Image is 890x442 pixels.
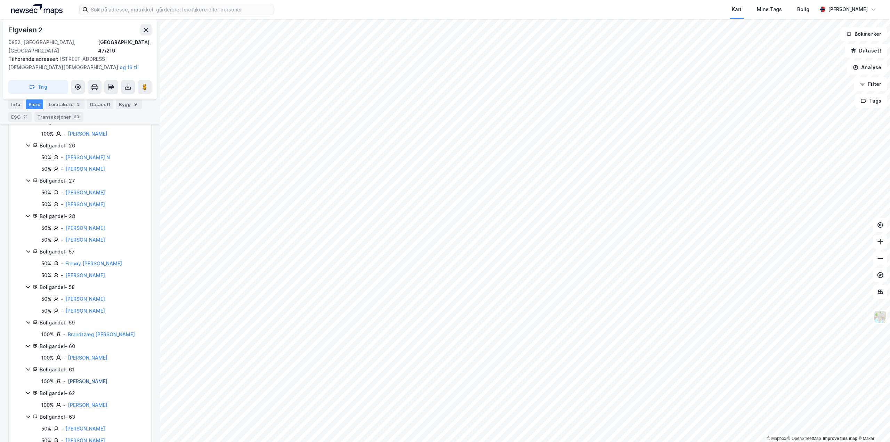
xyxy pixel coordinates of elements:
div: 50% [41,236,51,244]
div: Boligandel - 59 [40,319,143,327]
div: 50% [41,295,51,303]
a: [PERSON_NAME] [68,378,107,384]
div: - [63,377,66,386]
img: Z [874,310,887,323]
button: Bokmerker [840,27,887,41]
div: 60 [72,113,81,120]
div: Boligandel - 63 [40,413,143,421]
div: Kart [732,5,742,14]
div: Elgveien 2 [8,24,44,35]
a: Finnøy [PERSON_NAME] [65,260,122,266]
div: 100% [41,130,54,138]
a: Brandtzæg [PERSON_NAME] [68,331,135,337]
a: [PERSON_NAME] [65,308,105,314]
div: 21 [22,113,29,120]
a: [PERSON_NAME] [68,355,107,361]
div: - [63,401,66,409]
div: - [61,236,63,244]
div: - [61,295,63,303]
div: - [61,153,63,162]
div: Eiere [26,99,43,109]
div: Bolig [797,5,809,14]
a: [PERSON_NAME] N [65,154,110,160]
div: Boligandel - 28 [40,212,143,220]
div: 50% [41,271,51,280]
div: 100% [41,354,54,362]
div: Bygg [116,99,142,109]
div: 9 [132,101,139,108]
div: Boligandel - 27 [40,177,143,185]
img: logo.a4113a55bc3d86da70a041830d287a7e.svg [11,4,63,15]
a: [PERSON_NAME] [65,201,105,207]
a: [PERSON_NAME] [65,272,105,278]
div: 3 [75,101,82,108]
div: 50% [41,200,51,209]
div: Info [8,99,23,109]
a: [PERSON_NAME] [65,166,105,172]
div: 0852, [GEOGRAPHIC_DATA], [GEOGRAPHIC_DATA] [8,38,98,55]
div: Boligandel - 61 [40,365,143,374]
div: 100% [41,377,54,386]
button: Datasett [845,44,887,58]
div: 50% [41,165,51,173]
div: - [61,188,63,197]
div: 100% [41,330,54,339]
div: - [61,259,63,268]
div: Boligandel - 57 [40,248,143,256]
a: [PERSON_NAME] [68,131,107,137]
div: Leietakere [46,99,84,109]
button: Tags [855,94,887,108]
a: [PERSON_NAME] [65,426,105,432]
a: [PERSON_NAME] [65,225,105,231]
div: - [61,200,63,209]
div: 50% [41,224,51,232]
div: - [61,425,63,433]
div: 50% [41,307,51,315]
a: [PERSON_NAME] [65,190,105,195]
iframe: Chat Widget [855,409,890,442]
div: Transaksjoner [34,112,83,122]
button: Filter [854,77,887,91]
div: [STREET_ADDRESS][DEMOGRAPHIC_DATA][DEMOGRAPHIC_DATA] [8,55,146,72]
div: Boligandel - 60 [40,342,143,351]
div: 50% [41,153,51,162]
span: Tilhørende adresser: [8,56,60,62]
button: Analyse [847,61,887,74]
div: 50% [41,188,51,197]
div: Mine Tags [757,5,782,14]
div: - [61,224,63,232]
a: Mapbox [767,436,786,441]
div: ESG [8,112,32,122]
a: OpenStreetMap [787,436,821,441]
div: Boligandel - 26 [40,142,143,150]
input: Søk på adresse, matrikkel, gårdeiere, leietakere eller personer [88,4,274,15]
a: [PERSON_NAME] [65,296,105,302]
div: Boligandel - 62 [40,389,143,397]
a: [PERSON_NAME] [68,402,107,408]
a: [PERSON_NAME] [65,237,105,243]
div: - [61,271,63,280]
div: - [61,307,63,315]
div: 100% [41,401,54,409]
div: 50% [41,425,51,433]
div: Datasett [87,99,113,109]
div: - [63,354,66,362]
div: 50% [41,259,51,268]
div: - [63,330,66,339]
div: - [61,165,63,173]
div: [PERSON_NAME] [828,5,868,14]
div: [GEOGRAPHIC_DATA], 47/219 [98,38,152,55]
div: Boligandel - 58 [40,283,143,291]
div: - [63,130,66,138]
div: Kontrollprogram for chat [855,409,890,442]
a: Improve this map [823,436,857,441]
button: Tag [8,80,68,94]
